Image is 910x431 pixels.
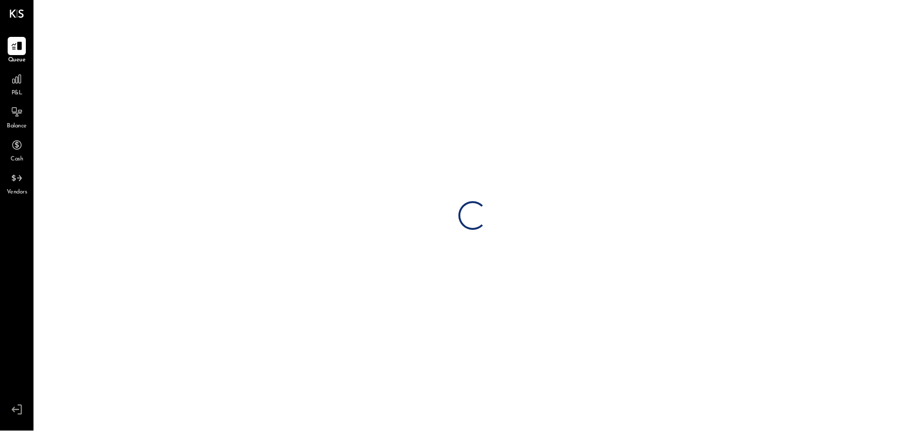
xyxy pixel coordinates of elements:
[0,37,33,65] a: Queue
[11,89,22,98] span: P&L
[7,122,27,131] span: Balance
[0,103,33,131] a: Balance
[8,56,26,65] span: Queue
[11,155,23,164] span: Cash
[0,136,33,164] a: Cash
[7,188,27,197] span: Vendors
[0,169,33,197] a: Vendors
[0,70,33,98] a: P&L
